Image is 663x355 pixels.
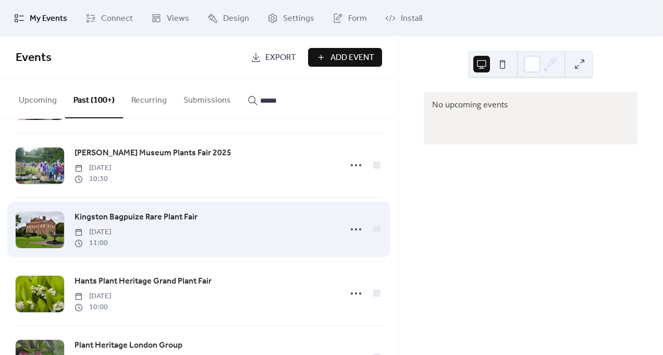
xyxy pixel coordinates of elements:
span: Views [167,13,189,25]
a: Install [377,4,430,32]
span: Connect [101,13,133,25]
button: Upcoming [10,79,65,117]
span: Settings [283,13,314,25]
span: Form [348,13,367,25]
span: Install [401,13,422,25]
button: Past (100+) [65,79,123,118]
a: Design [200,4,257,32]
span: Design [223,13,249,25]
span: Add Event [330,52,374,64]
span: [DATE] [75,227,111,238]
span: [DATE] [75,163,111,174]
a: Connect [78,4,141,32]
button: Submissions [175,79,239,117]
a: [PERSON_NAME] Museum Plants Fair 2025 [75,146,231,160]
span: 10:00 [75,302,111,313]
a: Form [325,4,375,32]
a: Hants Plant Heritage Grand Plant Fair [75,275,212,288]
a: Plant Heritage London Group [75,339,182,352]
span: 10:30 [75,174,111,185]
a: Settings [260,4,322,32]
span: 11:00 [75,238,111,249]
a: Kingston Bagpuize Rare Plant Fair [75,211,198,224]
span: Plant Heritage London Group [75,339,182,352]
a: My Events [6,4,75,32]
button: Recurring [123,79,175,117]
div: No upcoming events [432,99,629,111]
span: Export [265,52,296,64]
span: My Events [30,13,67,25]
a: Views [143,4,197,32]
a: Export [243,48,304,67]
span: [DATE] [75,291,111,302]
span: Events [16,46,52,69]
button: Add Event [308,48,382,67]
